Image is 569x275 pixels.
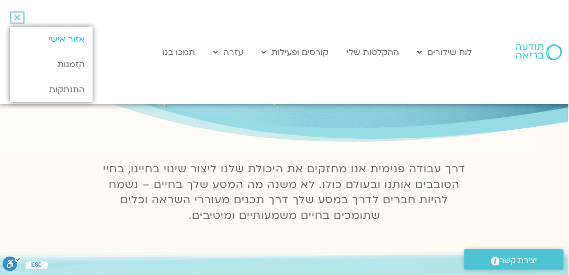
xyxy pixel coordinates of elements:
a: ההקלטות שלי [342,42,405,62]
a: יצירת קשר [464,249,564,270]
span: יצירת קשר [500,254,538,268]
img: תודעה בריאה [516,44,562,60]
a: הזמנות [10,52,93,77]
p: דרך עבודה פנימית אנו מחזקים את היכולת שלנו ליצור שינוי בחיינו, בחיי הסובבים אותנו ובעולם כולו. לא... [97,161,472,224]
a: קורסים ופעילות [257,42,334,62]
a: תמכו בנו [158,42,201,62]
a: התנתקות [10,77,93,102]
a: עזרה [209,42,249,62]
a: אזור אישי [10,27,93,52]
a: לוח שידורים [413,42,477,62]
